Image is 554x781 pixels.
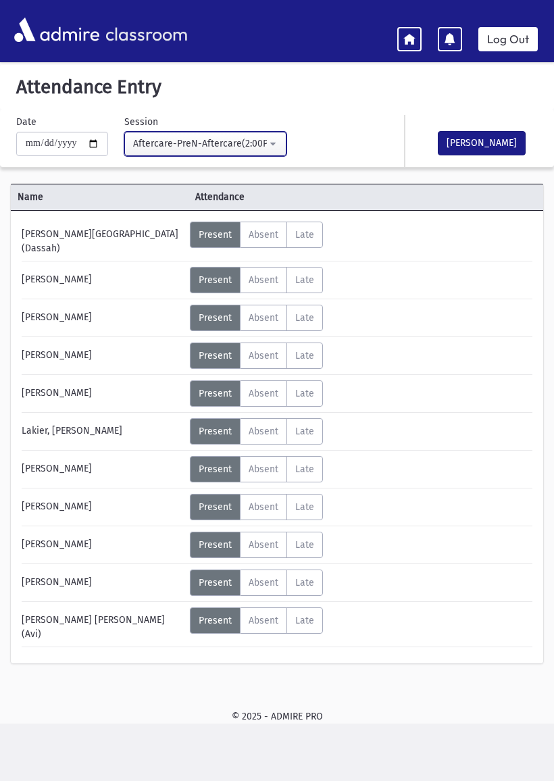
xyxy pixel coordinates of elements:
[295,388,314,399] span: Late
[199,615,232,626] span: Present
[249,426,278,437] span: Absent
[15,494,190,520] div: [PERSON_NAME]
[16,115,36,129] label: Date
[11,709,543,724] div: © 2025 - ADMIRE PRO
[249,388,278,399] span: Absent
[249,312,278,324] span: Absent
[190,305,323,331] div: AttTypes
[190,570,323,596] div: AttTypes
[133,136,267,151] div: Aftercare-PreN-Aftercare(2:00PM-4:00PM)
[199,350,232,361] span: Present
[188,190,499,204] span: Attendance
[295,615,314,626] span: Late
[295,312,314,324] span: Late
[15,222,190,255] div: [PERSON_NAME][GEOGRAPHIC_DATA] (Dassah)
[249,539,278,551] span: Absent
[295,426,314,437] span: Late
[124,115,158,129] label: Session
[199,463,232,475] span: Present
[15,380,190,407] div: [PERSON_NAME]
[11,76,543,99] h5: Attendance Entry
[199,501,232,513] span: Present
[103,12,188,48] span: classroom
[249,229,278,241] span: Absent
[190,607,323,634] div: AttTypes
[249,501,278,513] span: Absent
[295,229,314,241] span: Late
[295,539,314,551] span: Late
[249,463,278,475] span: Absent
[190,267,323,293] div: AttTypes
[15,267,190,293] div: [PERSON_NAME]
[295,350,314,361] span: Late
[190,456,323,482] div: AttTypes
[190,222,323,248] div: AttTypes
[249,577,278,588] span: Absent
[438,131,526,155] button: [PERSON_NAME]
[249,350,278,361] span: Absent
[295,501,314,513] span: Late
[190,380,323,407] div: AttTypes
[11,14,103,45] img: AdmirePro
[249,615,278,626] span: Absent
[199,388,232,399] span: Present
[11,190,188,204] span: Name
[199,577,232,588] span: Present
[478,27,538,51] a: Log Out
[199,426,232,437] span: Present
[249,274,278,286] span: Absent
[190,532,323,558] div: AttTypes
[199,539,232,551] span: Present
[15,607,190,641] div: [PERSON_NAME] [PERSON_NAME] (Avi)
[15,532,190,558] div: [PERSON_NAME]
[190,418,323,445] div: AttTypes
[199,229,232,241] span: Present
[295,274,314,286] span: Late
[15,305,190,331] div: [PERSON_NAME]
[124,132,286,156] button: Aftercare-PreN-Aftercare(2:00PM-4:00PM)
[190,343,323,369] div: AttTypes
[190,494,323,520] div: AttTypes
[15,418,190,445] div: Lakier, [PERSON_NAME]
[295,577,314,588] span: Late
[199,312,232,324] span: Present
[15,343,190,369] div: [PERSON_NAME]
[199,274,232,286] span: Present
[15,570,190,596] div: [PERSON_NAME]
[295,463,314,475] span: Late
[15,456,190,482] div: [PERSON_NAME]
